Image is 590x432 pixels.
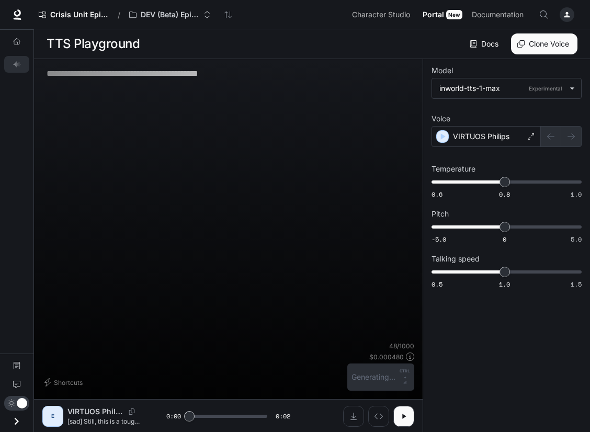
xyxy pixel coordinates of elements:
[44,408,61,425] div: E
[527,84,564,93] p: Experimental
[67,406,124,417] p: VIRTUOS Philips
[571,190,582,199] span: 1.0
[423,8,444,21] span: Portal
[42,374,87,391] button: Shortcuts
[472,8,524,21] span: Documentation
[369,353,404,361] p: $ 0.000480
[432,210,449,218] p: Pitch
[4,376,29,393] a: Feedback
[503,235,506,244] span: 0
[432,67,453,74] p: Model
[418,4,467,25] a: PortalNew
[571,235,582,244] span: 5.0
[453,131,509,142] p: VIRTUOS Philips
[571,280,582,289] span: 1.5
[4,56,29,73] a: TTS Playground
[124,408,139,415] button: Copy Voice ID
[468,33,503,54] a: Docs
[432,165,475,173] p: Temperature
[114,9,124,20] div: /
[4,33,29,50] a: Overview
[34,4,114,25] a: Crisis Unit Episode 1
[499,190,510,199] span: 0.8
[468,4,531,25] a: Documentation
[432,255,480,263] p: Talking speed
[432,78,581,98] div: inworld-tts-1-maxExperimental
[439,83,564,94] div: inworld-tts-1-max
[218,4,239,25] button: Sync workspaces
[47,33,140,54] h1: TTS Playground
[124,4,215,25] button: Open workspace menu
[352,8,410,21] span: Character Studio
[50,10,109,19] span: Crisis Unit Episode 1
[511,33,577,54] button: Clone Voice
[166,411,181,422] span: 0:00
[432,235,446,244] span: -5.0
[348,4,417,25] a: Character Studio
[276,411,290,422] span: 0:02
[432,115,450,122] p: Voice
[499,280,510,289] span: 1.0
[446,10,462,19] div: New
[141,10,199,19] p: DEV (Beta) Episode 1 - Crisis Unit
[534,4,554,25] button: Open Command Menu
[4,357,29,374] a: Documentation
[432,190,442,199] span: 0.6
[17,397,27,408] span: Dark mode toggle
[432,280,442,289] span: 0.5
[343,406,364,427] button: Download audio
[389,342,414,350] p: 48 / 1000
[67,417,141,426] p: [sad] Still, this is a tough one to swallow.
[5,411,28,432] button: Open drawer
[368,406,389,427] button: Inspect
